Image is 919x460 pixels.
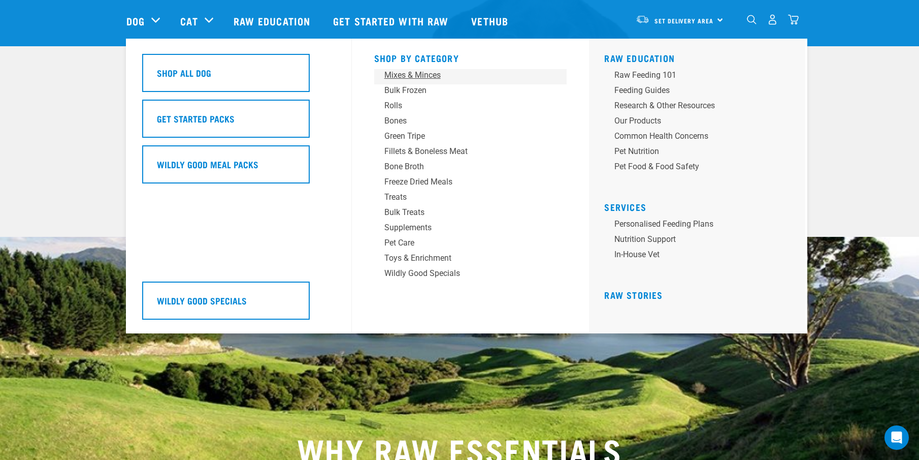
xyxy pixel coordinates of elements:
a: Pet Nutrition [604,145,797,161]
a: Get Started Packs [142,100,335,145]
a: Vethub [461,1,521,41]
div: Mixes & Minces [384,69,543,81]
h5: Wildly Good Specials [157,294,247,307]
a: Raw Stories [604,292,663,297]
h5: Services [604,202,797,210]
a: Fillets & Boneless Meat [374,145,567,161]
div: Raw Feeding 101 [614,69,773,81]
a: Raw Education [604,55,675,60]
div: Toys & Enrichment [384,252,543,264]
div: Green Tripe [384,130,543,142]
div: Pet Care [384,237,543,249]
a: Cat [180,13,198,28]
h5: Shop By Category [374,53,567,61]
a: Personalised Feeding Plans [604,218,797,233]
div: Bones [384,115,543,127]
div: Bulk Frozen [384,84,543,97]
a: Pet Food & Food Safety [604,161,797,176]
a: Get started with Raw [323,1,461,41]
div: Pet Food & Food Safety [614,161,773,173]
div: Common Health Concerns [614,130,773,142]
a: Our Products [604,115,797,130]
div: Treats [384,191,543,203]
img: user.png [767,14,778,25]
a: Wildly Good Meal Packs [142,145,335,191]
div: Our Products [614,115,773,127]
a: Pet Care [374,237,567,252]
div: Open Intercom Messenger [884,425,909,450]
div: Wildly Good Specials [384,267,543,280]
a: Mixes & Minces [374,69,567,84]
span: Set Delivery Area [654,19,713,22]
div: Rolls [384,100,543,112]
div: Pet Nutrition [614,145,773,158]
div: Fillets & Boneless Meat [384,145,543,158]
a: Treats [374,191,567,206]
a: Supplements [374,222,567,237]
h5: Get Started Packs [157,112,235,125]
img: van-moving.png [636,15,649,24]
div: Supplements [384,222,543,234]
a: Bones [374,115,567,130]
a: Feeding Guides [604,84,797,100]
h5: Wildly Good Meal Packs [157,158,258,171]
a: Raw Feeding 101 [604,69,797,84]
h5: Shop All Dog [157,66,211,79]
a: Bulk Frozen [374,84,567,100]
img: home-icon@2x.png [788,14,799,25]
img: home-icon-1@2x.png [747,15,757,24]
a: Freeze Dried Meals [374,176,567,191]
a: Green Tripe [374,130,567,145]
a: Bulk Treats [374,206,567,222]
a: Wildly Good Specials [142,282,335,327]
div: Feeding Guides [614,84,773,97]
a: Wildly Good Specials [374,267,567,283]
div: Research & Other Resources [614,100,773,112]
div: Freeze Dried Meals [384,176,543,188]
a: Common Health Concerns [604,130,797,145]
a: Nutrition Support [604,233,797,249]
div: Bone Broth [384,161,543,173]
a: Toys & Enrichment [374,252,567,267]
a: Rolls [374,100,567,115]
a: Dog [126,13,145,28]
a: Bone Broth [374,161,567,176]
a: Raw Education [223,1,323,41]
div: Bulk Treats [384,206,543,219]
a: Shop All Dog [142,54,335,100]
a: In-house vet [604,249,797,264]
a: Research & Other Resources [604,100,797,115]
